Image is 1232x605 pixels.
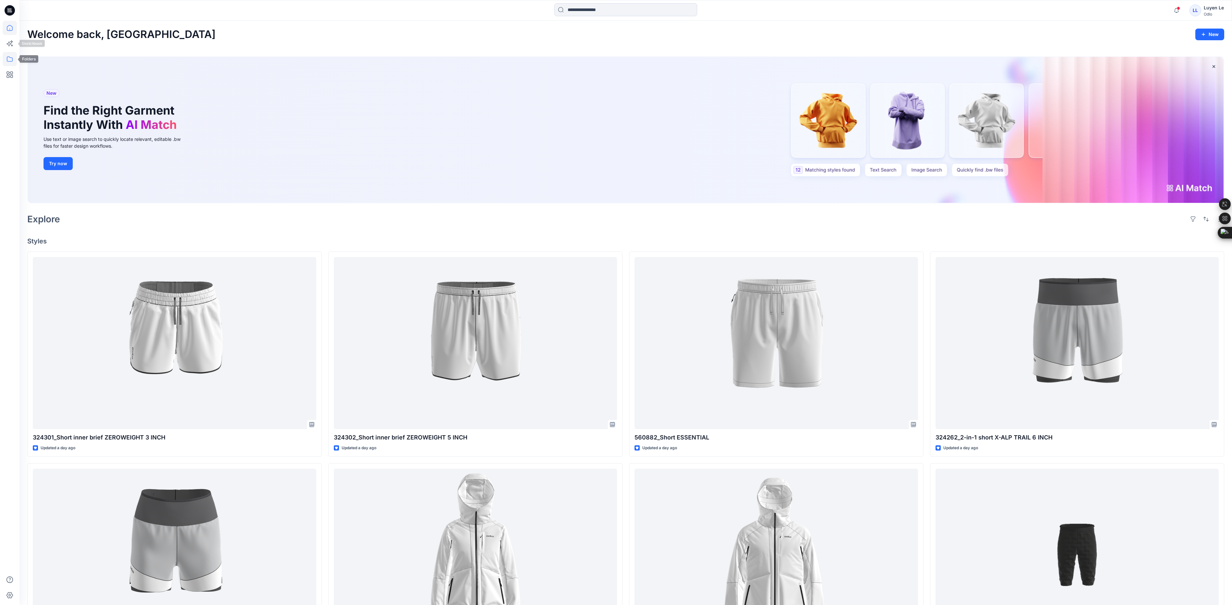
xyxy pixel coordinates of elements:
p: Updated a day ago [642,445,677,451]
span: New [46,89,57,97]
p: 324262_2-in-1 short X-ALP TRAIL 6 INCH [936,433,1219,442]
a: 560882_Short ESSENTIAL [635,257,918,429]
div: Use text or image search to quickly locate relevant, editable .bw files for faster design workflows. [44,136,190,149]
a: 324302_Short inner brief ZEROWEIGHT 5 INCH [334,257,617,429]
a: 324301_Short inner brief ZEROWEIGHT 3 INCH [33,257,316,429]
p: Updated a day ago [342,445,376,451]
h4: Styles [27,237,1224,245]
div: LL [1189,5,1201,16]
p: Updated a day ago [41,445,75,451]
button: New [1195,29,1224,40]
div: Luyen Le [1204,4,1224,12]
h1: Find the Right Garment Instantly With [44,104,180,131]
p: Updated a day ago [943,445,978,451]
p: 324301_Short inner brief ZEROWEIGHT 3 INCH [33,433,316,442]
div: Odlo [1204,12,1224,17]
button: Try now [44,157,73,170]
p: 324302_Short inner brief ZEROWEIGHT 5 INCH [334,433,617,442]
h2: Welcome back, [GEOGRAPHIC_DATA] [27,29,216,41]
a: 324262_2-in-1 short X-ALP TRAIL 6 INCH [936,257,1219,429]
h2: Explore [27,214,60,224]
span: AI Match [126,117,177,132]
p: 560882_Short ESSENTIAL [635,433,918,442]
